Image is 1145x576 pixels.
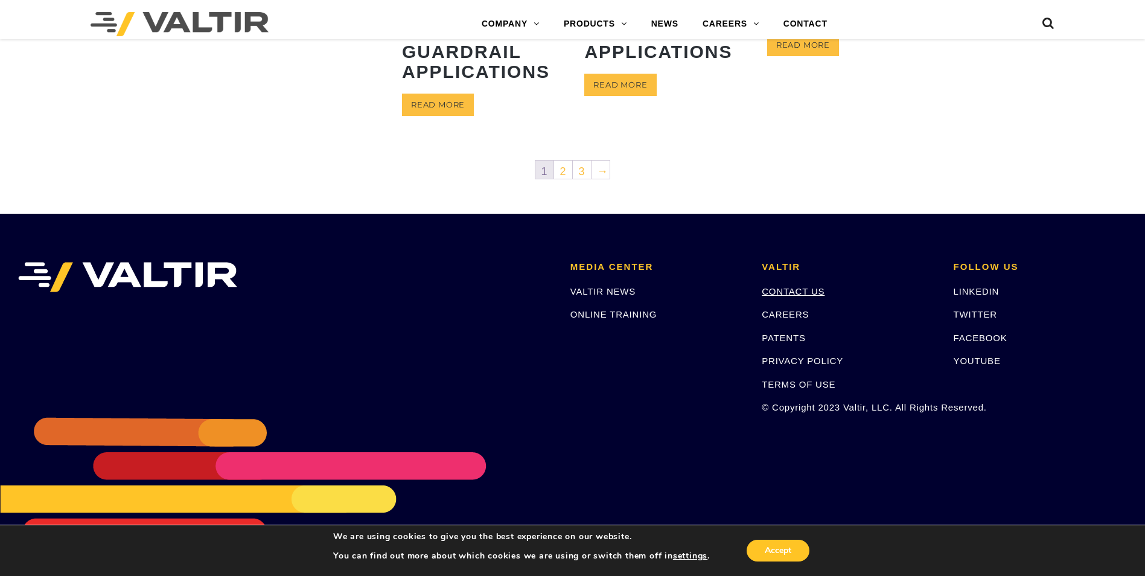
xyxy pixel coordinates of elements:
p: © Copyright 2023 Valtir, LLC. All Rights Reserved. [762,400,935,414]
a: NEWS [639,12,691,36]
a: Read more about “King MASH Composite Block for 8" Guardrail Applications” [584,74,656,96]
a: CAREERS [762,309,809,319]
a: CAREERS [691,12,771,36]
a: LINKEDIN [954,286,1000,296]
a: FACEBOOK [954,333,1007,343]
span: 1 [535,161,553,179]
h2: VALTIR [762,262,935,272]
a: Read more about “MATTTM Median Attenuating TREND® Terminal” [767,34,839,56]
a: → [592,161,610,179]
button: settings [673,551,707,562]
a: VALTIR NEWS [570,286,636,296]
a: 3 [573,161,591,179]
a: CONTACT US [762,286,824,296]
a: YOUTUBE [954,356,1001,366]
a: 2 [554,161,572,179]
a: PRODUCTS [552,12,639,36]
img: Valtir [91,12,269,36]
button: Accept [747,540,809,562]
a: TWITTER [954,309,997,319]
img: VALTIR [18,262,237,292]
a: TERMS OF USE [762,379,835,389]
a: PATENTS [762,333,806,343]
a: ONLINE TRAINING [570,309,657,319]
nav: Product Pagination [220,159,926,184]
h2: FOLLOW US [954,262,1127,272]
a: Read more about “King MASH Composite Block for 12" Guardrail Applications” [402,94,474,116]
a: PRIVACY POLICY [762,356,843,366]
p: We are using cookies to give you the best experience on our website. [333,531,710,542]
p: You can find out more about which cookies we are using or switch them off in . [333,551,710,562]
h2: MEDIA CENTER [570,262,744,272]
a: CONTACT [771,12,840,36]
a: COMPANY [470,12,552,36]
